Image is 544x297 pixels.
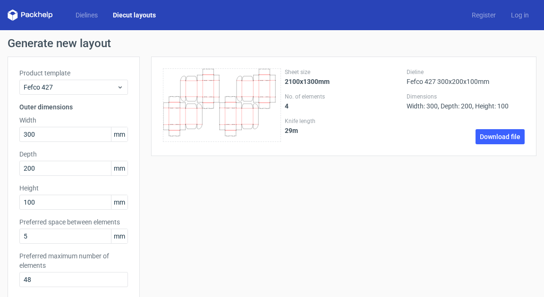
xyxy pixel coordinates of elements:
a: Log in [503,10,536,20]
label: Preferred maximum number of elements [19,251,128,270]
a: Download file [476,129,525,144]
strong: 2100x1300mm [285,78,330,85]
a: Register [464,10,503,20]
label: Product template [19,68,128,78]
h1: Generate new layout [8,38,536,49]
label: Preferred space between elements [19,217,128,227]
strong: 4 [285,102,289,110]
span: mm [111,195,127,209]
a: Dielines [68,10,105,20]
label: Dimensions [407,93,525,100]
div: Fefco 427 300x200x100mm [407,68,525,85]
label: Dieline [407,68,525,76]
label: Width [19,115,128,125]
label: No. of elements [285,93,403,100]
span: Fefco 427 [24,82,117,92]
span: mm [111,127,127,141]
h3: Outer dimensions [19,102,128,112]
a: Diecut layouts [105,10,163,20]
label: Sheet size [285,68,403,76]
label: Height [19,183,128,193]
label: Knife length [285,117,403,125]
span: mm [111,229,127,243]
span: mm [111,161,127,175]
strong: 29 m [285,127,298,134]
label: Depth [19,149,128,159]
div: Width: 300, Depth: 200, Height: 100 [407,93,525,110]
